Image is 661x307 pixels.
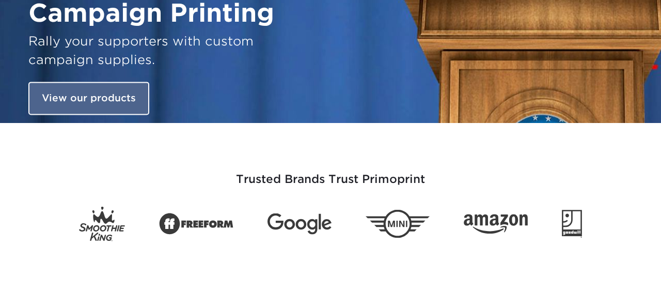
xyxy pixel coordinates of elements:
iframe: Customer reviews powered by Trustpilot [28,266,633,281]
a: View our products [28,82,149,115]
img: Amazon [464,214,528,234]
img: Google [267,213,332,235]
img: Smoothie King [79,207,125,241]
img: Freeform [159,208,233,241]
h3: Trusted Brands Trust Primoprint [28,148,633,198]
img: Mini [366,210,430,238]
h3: Rally your supporters with custom campaign supplies. [28,33,323,70]
img: Goodwill [562,210,582,238]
